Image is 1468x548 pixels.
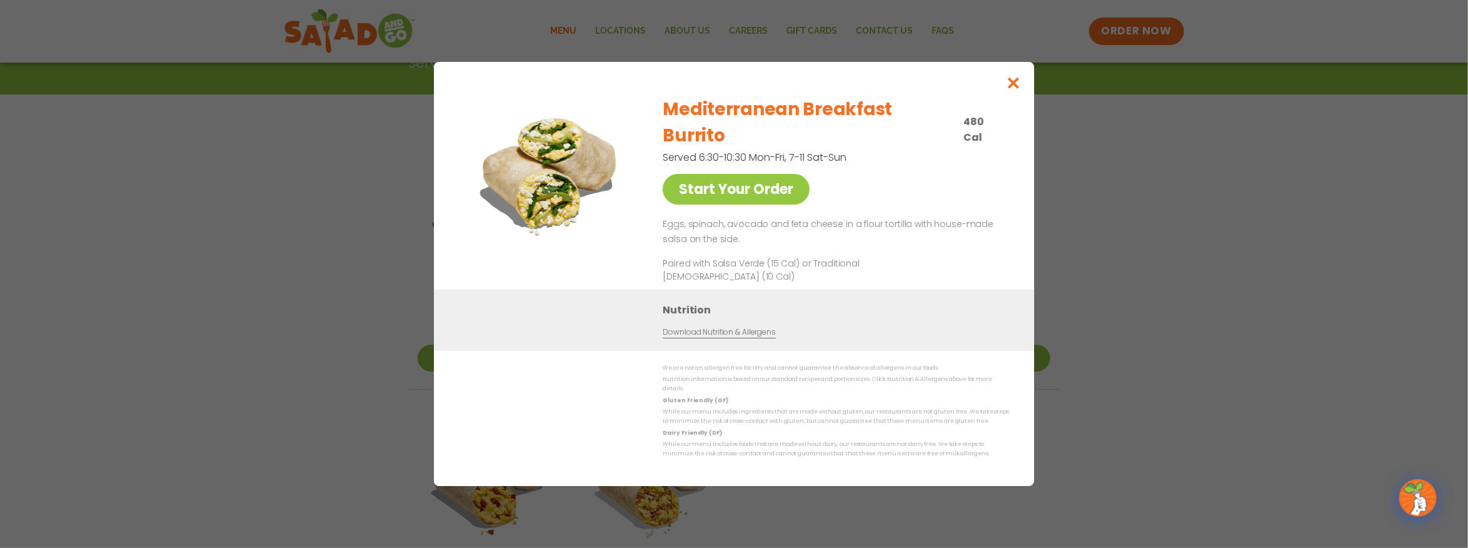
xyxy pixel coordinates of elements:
[663,150,944,165] p: Served 6:30-10:30 Mon-Fri, 7-11 Sat-Sun
[663,327,775,338] a: Download Nutrition & Allergens
[1400,480,1435,515] img: wpChatIcon
[663,429,721,437] strong: Dairy Friendly (DF)
[663,302,1015,318] h3: Nutrition
[663,363,1009,373] p: We are not an allergen free facility and cannot guarantee the absence of allergens in our foods.
[663,96,956,149] h2: Mediterranean Breakfast Burrito
[663,440,1009,459] p: While our menu includes foods that are made without dairy, our restaurants are not dairy free. We...
[663,257,894,283] p: Paired with Salsa Verde (15 Cal) or Traditional [DEMOGRAPHIC_DATA] (10 Cal)
[663,397,728,404] strong: Gluten Friendly (GF)
[663,217,1004,247] p: Eggs, spinach, avocado and feta cheese in a flour tortilla with house-made salsa on the side.
[462,87,637,262] img: Featured product photo for Mediterranean Breakfast Burrito
[663,174,810,205] a: Start Your Order
[993,62,1034,104] button: Close modal
[963,114,1004,145] p: 480 Cal
[663,375,1009,394] p: Nutrition information is based on our standard recipes and portion sizes. Click Nutrition & Aller...
[663,407,1009,427] p: While our menu includes ingredients that are made without gluten, our restaurants are not gluten ...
